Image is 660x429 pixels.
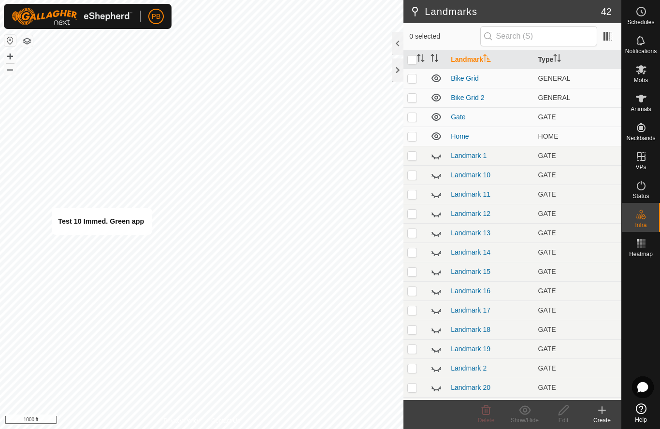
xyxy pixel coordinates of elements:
[629,251,653,257] span: Heatmap
[417,56,425,63] p-sorticon: Activate to sort
[483,56,491,63] p-sorticon: Activate to sort
[451,384,490,391] a: Landmark 20
[451,287,490,295] a: Landmark 16
[538,74,571,82] span: GENERAL
[601,4,612,19] span: 42
[538,326,556,333] span: GATE
[451,190,490,198] a: Landmark 11
[4,35,16,46] button: Reset Map
[58,215,144,227] div: Test 10 Immed. Green app
[635,417,647,423] span: Help
[451,113,465,121] a: Gate
[12,8,132,25] img: Gallagher Logo
[635,222,646,228] span: Infra
[538,132,559,140] span: HOME
[625,48,657,54] span: Notifications
[538,152,556,159] span: GATE
[538,171,556,179] span: GATE
[538,384,556,391] span: GATE
[451,171,490,179] a: Landmark 10
[430,56,438,63] p-sorticon: Activate to sort
[634,77,648,83] span: Mobs
[544,416,583,425] div: Edit
[553,56,561,63] p-sorticon: Activate to sort
[583,416,621,425] div: Create
[451,345,490,353] a: Landmark 19
[409,31,480,42] span: 0 selected
[451,248,490,256] a: Landmark 14
[451,326,490,333] a: Landmark 18
[164,416,200,425] a: Privacy Policy
[451,210,490,217] a: Landmark 12
[152,12,161,22] span: PB
[451,94,484,101] a: Bike Grid 2
[451,132,469,140] a: Home
[538,268,556,275] span: GATE
[451,74,479,82] a: Bike Grid
[626,135,655,141] span: Neckbands
[451,229,490,237] a: Landmark 13
[538,190,556,198] span: GATE
[409,6,601,17] h2: Landmarks
[538,287,556,295] span: GATE
[538,113,556,121] span: GATE
[451,152,487,159] a: Landmark 1
[4,51,16,62] button: +
[480,26,597,46] input: Search (S)
[538,210,556,217] span: GATE
[635,164,646,170] span: VPs
[538,94,571,101] span: GENERAL
[631,106,651,112] span: Animals
[538,345,556,353] span: GATE
[505,416,544,425] div: Show/Hide
[451,268,490,275] a: Landmark 15
[538,306,556,314] span: GATE
[627,19,654,25] span: Schedules
[538,364,556,372] span: GATE
[21,35,33,47] button: Map Layers
[622,400,660,427] a: Help
[4,63,16,75] button: –
[632,193,649,199] span: Status
[451,364,487,372] a: Landmark 2
[534,50,621,69] th: Type
[211,416,240,425] a: Contact Us
[447,50,534,69] th: Landmark
[451,306,490,314] a: Landmark 17
[538,229,556,237] span: GATE
[478,417,495,424] span: Delete
[538,248,556,256] span: GATE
